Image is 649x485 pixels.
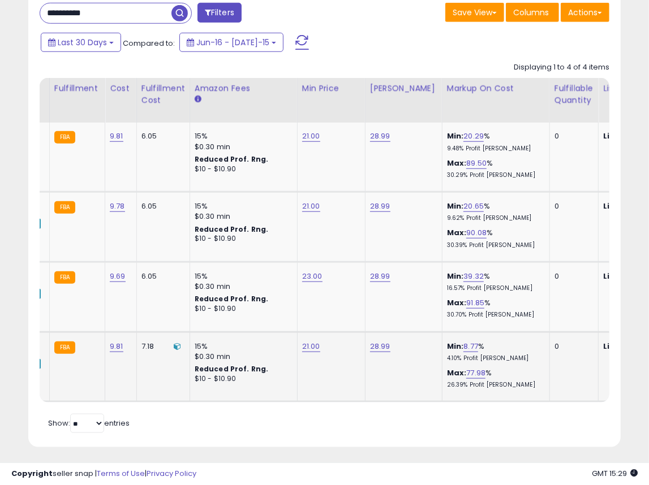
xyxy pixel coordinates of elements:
small: FBA [54,271,75,284]
span: Last 30 Days [58,37,107,48]
div: 6.05 [141,201,181,211]
p: 9.62% Profit [PERSON_NAME] [447,214,541,222]
a: 20.29 [463,131,484,142]
small: FBA [54,131,75,144]
a: 9.69 [110,271,126,282]
div: 7.18 [141,341,181,352]
b: Reduced Prof. Rng. [195,154,269,164]
div: 0 [555,201,590,211]
div: % [447,201,541,222]
a: 91.85 [466,297,484,309]
div: Amazon Fees [195,83,293,94]
div: % [447,158,541,179]
div: Markup on Cost [447,83,545,94]
a: 9.81 [110,341,123,352]
div: % [447,341,541,362]
div: % [447,131,541,152]
b: Max: [447,367,467,378]
div: 15% [195,341,289,352]
div: $10 - $10.90 [195,374,289,384]
b: Min: [447,131,464,141]
small: Amazon Fees. [195,94,201,105]
button: Last 30 Days [41,33,121,52]
b: Min: [447,341,464,352]
b: Max: [447,227,467,238]
a: 77.98 [466,367,485,379]
b: Reduced Prof. Rng. [195,364,269,374]
a: 90.08 [466,227,487,239]
a: 9.78 [110,201,125,212]
div: Displaying 1 to 4 of 4 items [514,62,609,73]
div: Fulfillment [54,83,100,94]
b: Min: [447,271,464,282]
span: 2025-08-15 15:29 GMT [592,468,638,479]
a: 21.00 [302,201,320,212]
th: The percentage added to the cost of goods (COGS) that forms the calculator for Min & Max prices. [442,78,549,123]
a: 39.32 [463,271,484,282]
a: 28.99 [370,201,390,212]
a: 28.99 [370,271,390,282]
small: FBA [54,341,75,354]
div: 0 [555,341,590,352]
div: $0.30 min [195,211,289,222]
p: 9.48% Profit [PERSON_NAME] [447,145,541,153]
p: 30.70% Profit [PERSON_NAME] [447,311,541,319]
span: Compared to: [123,38,175,49]
div: seller snap | | [11,469,196,479]
a: 8.77 [463,341,478,352]
a: 28.99 [370,131,390,142]
div: % [447,298,541,319]
span: Show: entries [48,418,130,428]
span: Jun-16 - [DATE]-15 [196,37,269,48]
div: $0.30 min [195,142,289,152]
div: 6.05 [141,131,181,141]
a: 21.00 [302,131,320,142]
small: FBA [54,201,75,214]
div: $0.30 min [195,352,289,362]
span: Columns [513,7,549,18]
p: 30.39% Profit [PERSON_NAME] [447,241,541,249]
button: Filters [197,3,242,23]
a: 89.50 [466,158,487,169]
div: $10 - $10.90 [195,234,289,244]
div: 0 [555,131,590,141]
p: 16.57% Profit [PERSON_NAME] [447,284,541,292]
div: 0 [555,271,590,282]
a: Privacy Policy [147,468,196,479]
a: 23.00 [302,271,323,282]
div: % [447,271,541,292]
div: Fulfillable Quantity [555,83,594,106]
div: Cost [110,83,132,94]
div: 15% [195,271,289,282]
a: 28.99 [370,341,390,352]
p: 30.29% Profit [PERSON_NAME] [447,171,541,179]
div: 6.05 [141,271,181,282]
b: Max: [447,297,467,308]
button: Columns [506,3,559,22]
b: Max: [447,158,467,168]
p: 26.39% Profit [PERSON_NAME] [447,381,541,389]
div: % [447,368,541,389]
div: % [447,228,541,249]
div: 15% [195,201,289,211]
b: Min: [447,201,464,211]
button: Jun-16 - [DATE]-15 [179,33,283,52]
div: 15% [195,131,289,141]
div: $0.30 min [195,282,289,292]
a: 21.00 [302,341,320,352]
div: $10 - $10.90 [195,304,289,314]
strong: Copyright [11,468,53,479]
a: Terms of Use [97,468,145,479]
b: Reduced Prof. Rng. [195,294,269,304]
div: $10 - $10.90 [195,164,289,174]
a: 9.81 [110,131,123,142]
button: Actions [561,3,609,22]
div: Min Price [302,83,360,94]
a: 20.65 [463,201,484,212]
div: [PERSON_NAME] [370,83,437,94]
b: Reduced Prof. Rng. [195,224,269,234]
div: Fulfillment Cost [141,83,185,106]
p: 4.10% Profit [PERSON_NAME] [447,354,541,362]
button: Save View [445,3,504,22]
